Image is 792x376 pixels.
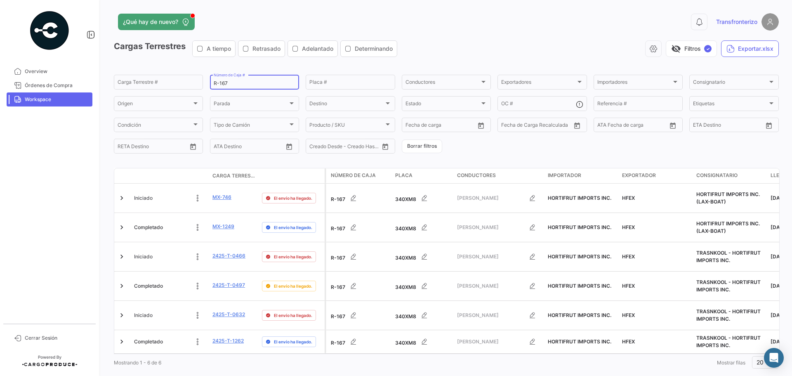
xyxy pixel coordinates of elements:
[212,337,244,345] a: 2425-T-1262
[25,68,89,75] span: Overview
[548,224,611,230] span: HORTIFRUT IMPORTS INC.
[212,281,245,289] a: 2425-T-0497
[331,190,389,206] div: R-167
[667,119,679,132] button: Open calendar
[457,172,496,179] span: Conductores
[696,279,761,293] span: TRASNKOOL - HORTIFRUT IMPORTS INC.
[274,253,312,260] span: El envío ha llegado.
[696,308,761,322] span: TRASNKOOL - HORTIFRUT IMPORTS INC.
[309,123,384,129] span: Producto / SKU
[571,119,583,132] button: Open calendar
[283,140,295,153] button: Open calendar
[341,41,397,57] button: Determinando
[402,140,442,153] button: Borrar filtros
[501,123,516,129] input: Desde
[696,191,760,205] span: HORTIFRUT IMPORTS INC. (LAX-BOAT)
[123,18,178,26] span: ¿Qué hay de nuevo?
[134,224,163,231] span: Completado
[622,195,635,201] span: HFEX
[118,194,126,202] a: Expand/Collapse Row
[395,219,450,236] div: 340XM8
[302,45,333,53] span: Adelantado
[763,119,775,132] button: Open calendar
[548,195,611,201] span: HORTIFRUT IMPORTS INC.
[457,312,524,319] span: [PERSON_NAME]
[693,168,767,183] datatable-header-cell: Consignatario
[274,283,312,289] span: El envío ha llegado.
[622,312,635,318] span: HFEX
[693,102,767,108] span: Etiquetas
[274,312,312,319] span: El envío ha llegado.
[331,278,389,294] div: R-167
[457,194,524,202] span: [PERSON_NAME]
[717,359,745,366] span: Mostrar filas
[274,224,312,231] span: El envío ha llegado.
[457,224,524,231] span: [PERSON_NAME]
[212,252,245,260] a: 2425-T-0466
[764,348,784,368] div: Abrir Intercom Messenger
[118,144,132,150] input: Desde
[392,168,454,183] datatable-header-cell: Placa
[331,248,389,265] div: R-167
[696,335,761,348] span: TRASNKOOL - HORTIFRUT IMPORTS INC.
[395,278,450,294] div: 340XM8
[209,169,259,183] datatable-header-cell: Carga Terrestre #
[548,172,581,179] span: Importador
[331,219,389,236] div: R-167
[25,82,89,89] span: Órdenes de Compra
[628,123,661,129] input: ATA Hasta
[331,307,389,324] div: R-167
[134,312,153,319] span: Iniciado
[622,172,656,179] span: Exportador
[118,311,126,319] a: Expand/Collapse Row
[118,338,126,346] a: Expand/Collapse Row
[522,123,555,129] input: Hasta
[457,253,524,260] span: [PERSON_NAME]
[7,92,92,106] a: Workspace
[696,220,760,234] span: HORTIFRUT IMPORTS INC. (LAX-BOAT)
[721,40,779,57] button: Exportar.xlsx
[666,40,717,57] button: visibility_offFiltros✓
[114,40,400,57] h3: Cargas Terrestres
[597,123,622,129] input: ATA Desde
[395,248,450,265] div: 340XM8
[405,102,480,108] span: Estado
[134,338,163,345] span: Completado
[131,173,209,179] datatable-header-cell: Estado
[7,78,92,92] a: Órdenes de Compra
[193,41,235,57] button: A tiempo
[716,18,757,26] span: Transfronterizo
[714,123,747,129] input: Hasta
[597,80,672,86] span: Importadores
[622,283,635,289] span: HFEX
[25,96,89,103] span: Workspace
[326,168,392,183] datatable-header-cell: Número de Caja
[134,282,163,290] span: Completado
[696,250,761,263] span: TRASNKOOL - HORTIFRUT IMPORTS INC.
[288,41,337,57] button: Adelantado
[25,334,89,342] span: Cerrar Sesión
[331,172,376,179] span: Número de Caja
[114,359,161,366] span: Mostrando 1 - 6 de 6
[693,80,767,86] span: Consignatario
[212,311,245,318] a: 2425-T-0632
[395,307,450,324] div: 340XM8
[138,144,171,150] input: Hasta
[309,102,384,108] span: Destino
[548,312,611,318] span: HORTIFRUT IMPORTS INC.
[475,119,487,132] button: Open calendar
[252,45,280,53] span: Retrasado
[118,102,192,108] span: Origen
[622,224,635,230] span: HFEX
[704,45,712,52] span: ✓
[118,14,195,30] button: ¿Qué hay de nuevo?
[309,144,340,150] input: Creado Desde
[426,123,459,129] input: Hasta
[212,194,231,201] a: MX-746
[118,253,126,261] a: Expand/Collapse Row
[346,144,379,150] input: Creado Hasta
[118,123,192,129] span: Condición
[118,282,126,290] a: Expand/Collapse Row
[395,333,450,350] div: 340XM8
[7,64,92,78] a: Overview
